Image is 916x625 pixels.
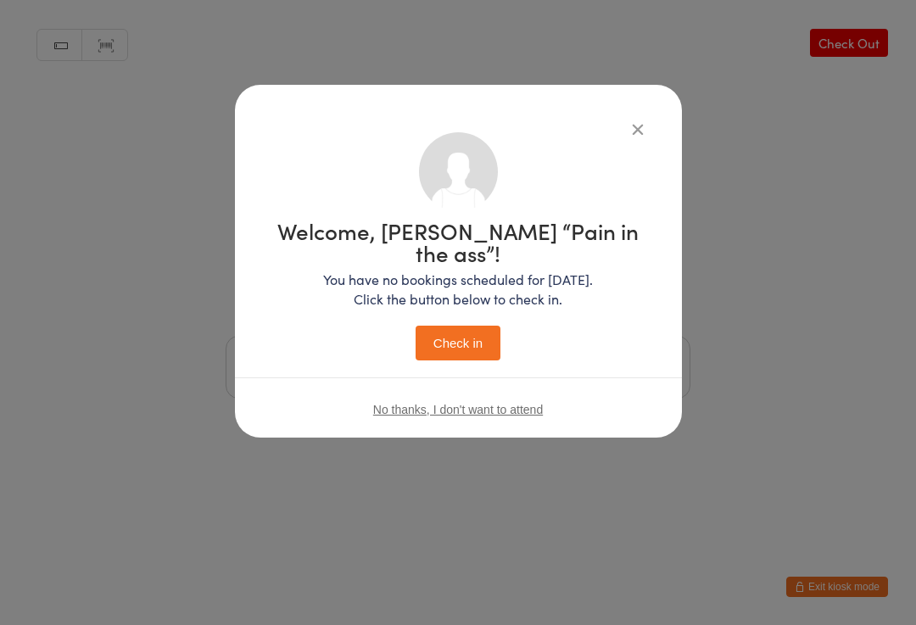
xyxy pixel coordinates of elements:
[373,403,543,416] button: No thanks, I don't want to attend
[416,326,500,360] button: Check in
[269,220,648,264] h1: Welcome, [PERSON_NAME] “Pain in the ass”!
[419,132,498,211] img: no_photo.png
[269,270,648,309] p: You have no bookings scheduled for [DATE]. Click the button below to check in.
